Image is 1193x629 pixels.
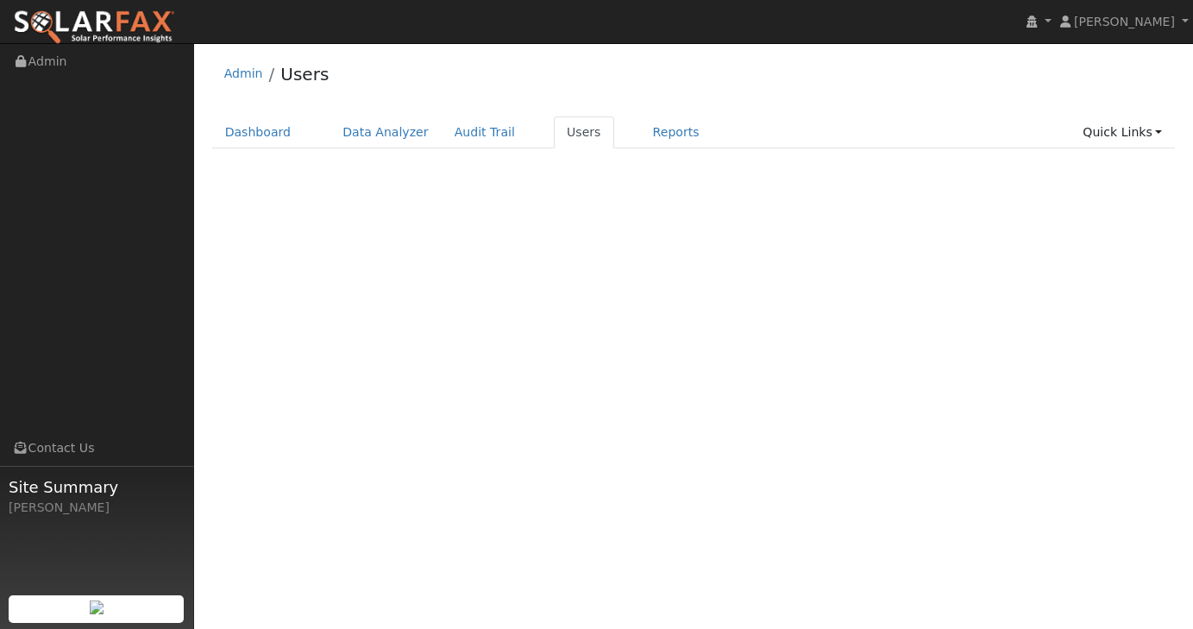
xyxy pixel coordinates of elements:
[1074,15,1175,28] span: [PERSON_NAME]
[224,66,263,80] a: Admin
[13,9,175,46] img: SolarFax
[212,116,305,148] a: Dashboard
[1070,116,1175,148] a: Quick Links
[90,601,104,614] img: retrieve
[554,116,614,148] a: Users
[330,116,442,148] a: Data Analyzer
[640,116,713,148] a: Reports
[9,475,185,499] span: Site Summary
[442,116,528,148] a: Audit Trail
[280,64,329,85] a: Users
[9,499,185,517] div: [PERSON_NAME]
